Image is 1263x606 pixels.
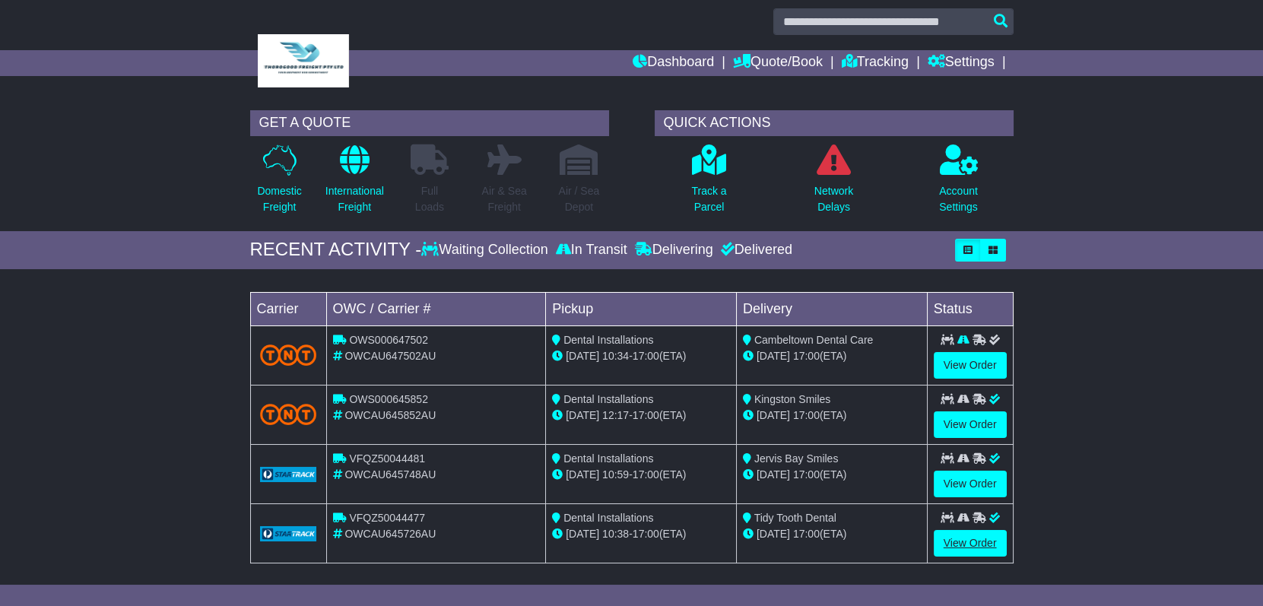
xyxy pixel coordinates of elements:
p: Track a Parcel [691,183,726,215]
span: 17:00 [633,409,659,421]
span: OWS000645852 [349,393,428,405]
span: [DATE] [566,350,599,362]
span: 17:00 [633,468,659,481]
span: [DATE] [757,468,790,481]
span: 17:00 [793,350,820,362]
span: 17:00 [633,350,659,362]
span: [DATE] [566,528,599,540]
a: View Order [934,411,1007,438]
span: Dental Installations [563,393,653,405]
a: View Order [934,352,1007,379]
span: OWCAU645748AU [344,468,436,481]
span: OWCAU645726AU [344,528,436,540]
img: GetCarrierServiceLogo [260,467,317,482]
span: 12:17 [602,409,629,421]
p: Air / Sea Depot [559,183,600,215]
div: GET A QUOTE [250,110,609,136]
span: [DATE] [566,409,599,421]
span: Dental Installations [563,512,653,524]
span: OWCAU645852AU [344,409,436,421]
a: AccountSettings [938,144,979,224]
div: Waiting Collection [421,242,551,259]
div: - (ETA) [552,467,730,483]
td: Delivery [736,292,927,325]
span: OWCAU647502AU [344,350,436,362]
a: NetworkDelays [814,144,854,224]
a: DomesticFreight [256,144,302,224]
div: QUICK ACTIONS [655,110,1014,136]
td: Pickup [546,292,737,325]
div: (ETA) [743,526,921,542]
div: Delivering [631,242,717,259]
div: RECENT ACTIVITY - [250,239,422,261]
div: - (ETA) [552,348,730,364]
span: Kingston Smiles [754,393,830,405]
img: GetCarrierServiceLogo [260,526,317,541]
span: [DATE] [566,468,599,481]
span: 17:00 [633,528,659,540]
p: Domestic Freight [257,183,301,215]
a: View Order [934,471,1007,497]
span: OWS000647502 [349,334,428,346]
a: Dashboard [633,50,714,76]
span: [DATE] [757,409,790,421]
p: Full Loads [411,183,449,215]
img: TNT_Domestic.png [260,404,317,424]
p: Account Settings [939,183,978,215]
span: 10:59 [602,468,629,481]
span: Jervis Bay Smiles [754,452,838,465]
div: (ETA) [743,348,921,364]
span: Dental Installations [563,452,653,465]
span: 17:00 [793,468,820,481]
span: 17:00 [793,528,820,540]
span: VFQZ50044477 [349,512,425,524]
p: International Freight [325,183,384,215]
span: Tidy Tooth Dental [754,512,836,524]
td: Carrier [250,292,326,325]
img: TNT_Domestic.png [260,344,317,365]
p: Network Delays [814,183,853,215]
span: Dental Installations [563,334,653,346]
a: Quote/Book [733,50,823,76]
span: [DATE] [757,350,790,362]
td: Status [927,292,1013,325]
span: VFQZ50044481 [349,452,425,465]
span: [DATE] [757,528,790,540]
a: Track aParcel [690,144,727,224]
span: Cambeltown Dental Care [754,334,873,346]
div: (ETA) [743,467,921,483]
a: Tracking [842,50,909,76]
a: View Order [934,530,1007,557]
a: Settings [928,50,995,76]
span: 17:00 [793,409,820,421]
div: - (ETA) [552,408,730,424]
div: (ETA) [743,408,921,424]
td: OWC / Carrier # [326,292,546,325]
div: Delivered [717,242,792,259]
div: In Transit [552,242,631,259]
div: - (ETA) [552,526,730,542]
span: 10:38 [602,528,629,540]
span: 10:34 [602,350,629,362]
a: InternationalFreight [325,144,385,224]
p: Air & Sea Freight [482,183,527,215]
